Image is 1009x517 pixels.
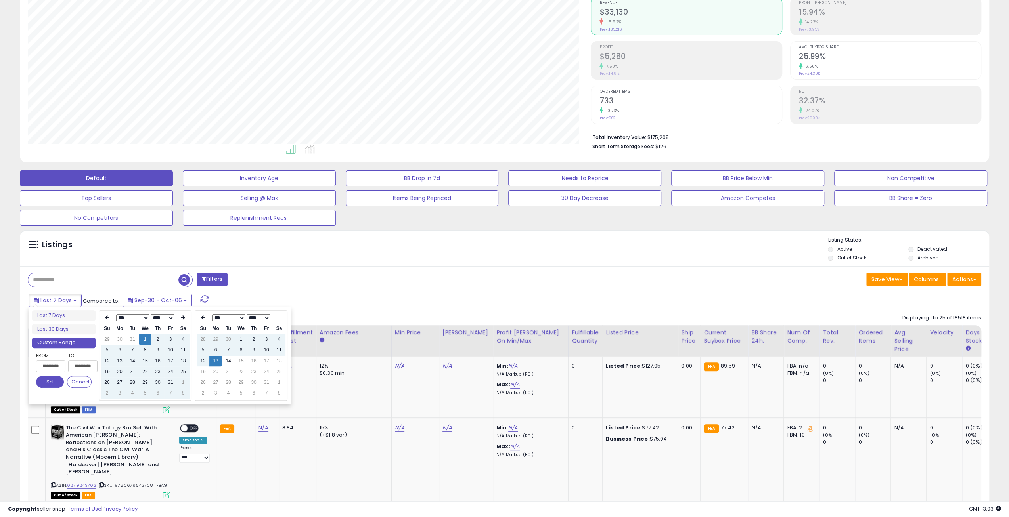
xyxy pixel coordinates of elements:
td: 6 [113,345,126,355]
td: 6 [247,388,260,399]
button: Non Competitive [834,170,987,186]
b: Max: [496,381,510,388]
span: Ordered Items [599,90,781,94]
button: Columns [909,273,946,286]
div: Fulfillment Cost [282,328,313,345]
td: 3 [113,388,126,399]
a: N/A [510,443,520,450]
td: 2 [151,334,164,345]
button: Amazon Competes [671,190,824,206]
div: Velocity [930,328,959,337]
span: | SKU: 9780679643708_FBAG [98,482,167,488]
td: 5 [197,345,209,355]
div: FBA: 2 [787,424,813,431]
div: Listed Price [606,328,674,337]
a: N/A [258,424,268,432]
td: 28 [126,377,139,388]
a: 0679643702 [67,482,96,489]
td: 13 [209,356,222,366]
td: 24 [164,366,177,377]
th: Fr [260,323,273,334]
div: ASIN: [51,362,170,412]
span: Avg. Buybox Share [799,45,981,50]
td: 5 [101,345,113,355]
small: Prev: 26.09% [799,116,820,120]
th: We [235,323,247,334]
button: 30 Day Decrease [508,190,661,206]
th: Sa [273,323,285,334]
td: 17 [164,356,177,366]
button: Inventory Age [183,170,336,186]
th: Th [151,323,164,334]
h2: 733 [599,96,781,107]
div: 0 (0%) [965,377,998,384]
div: 8.84 [282,424,310,431]
label: Deactivated [917,246,947,252]
div: Total Rev. [823,328,852,345]
div: 0 [823,362,855,370]
small: Prev: $4,912 [599,71,619,76]
small: 14.27% [802,19,818,25]
li: Last 7 Days [32,310,96,321]
td: 26 [101,377,113,388]
td: 9 [151,345,164,355]
button: Needs to Reprice [508,170,661,186]
td: 11 [177,345,190,355]
p: Listing States: [828,237,989,244]
button: Filters [197,273,228,286]
div: Min Price [395,328,436,337]
a: N/A [442,362,452,370]
div: 0 [858,362,890,370]
td: 25 [177,366,190,377]
div: N/A [751,424,777,431]
td: 15 [139,356,151,366]
button: Selling @ Max [183,190,336,206]
span: All listings that are currently out of stock and unavailable for purchase on Amazon [51,406,80,413]
a: N/A [442,424,452,432]
div: N/A [894,424,920,431]
label: From [36,351,64,359]
h2: 32.37% [799,96,981,107]
td: 3 [209,388,222,399]
button: Default [20,170,173,186]
td: 1 [273,377,285,388]
small: 10.73% [603,108,619,114]
div: 0 [930,424,962,431]
span: $126 [655,143,666,150]
h2: 25.99% [799,52,981,63]
small: (0%) [823,370,834,376]
small: FBA [704,362,718,371]
td: 6 [151,388,164,399]
div: Num of Comp. [787,328,816,345]
h2: $33,130 [599,8,781,18]
b: Listed Price: [606,424,642,431]
div: (+$1.8 var) [320,431,385,439]
td: 4 [126,388,139,399]
td: 22 [139,366,151,377]
div: 12% [320,362,385,370]
div: 0 (0%) [965,424,998,431]
td: 4 [177,334,190,345]
label: Archived [917,254,939,261]
a: N/A [510,381,520,389]
b: Max: [496,443,510,450]
td: 14 [126,356,139,366]
td: 20 [113,366,126,377]
div: BB Share 24h. [751,328,780,345]
button: Actions [947,273,981,286]
li: $175,208 [592,132,975,141]
a: N/A [508,362,518,370]
td: 7 [126,345,139,355]
small: (0%) [965,370,976,376]
td: 5 [139,388,151,399]
label: Out of Stock [837,254,866,261]
a: N/A [395,362,404,370]
th: We [139,323,151,334]
div: $75.04 [606,435,672,443]
td: 17 [260,356,273,366]
td: 16 [247,356,260,366]
td: 22 [235,366,247,377]
td: 23 [247,366,260,377]
td: 3 [164,334,177,345]
b: Business Price: [606,435,649,443]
